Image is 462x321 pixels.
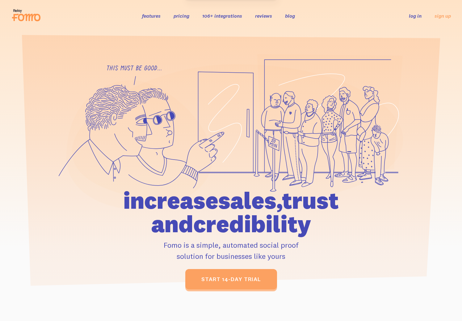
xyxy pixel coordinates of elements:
[174,13,189,19] a: pricing
[435,13,451,19] a: sign up
[142,13,161,19] a: features
[185,269,277,289] a: start 14-day trial
[88,239,374,262] p: Fomo is a simple, automated social proof solution for businesses like yours
[409,13,422,19] a: log in
[285,13,295,19] a: blog
[255,13,272,19] a: reviews
[88,189,374,236] h1: increase sales, trust and credibility
[202,13,242,19] a: 106+ integrations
